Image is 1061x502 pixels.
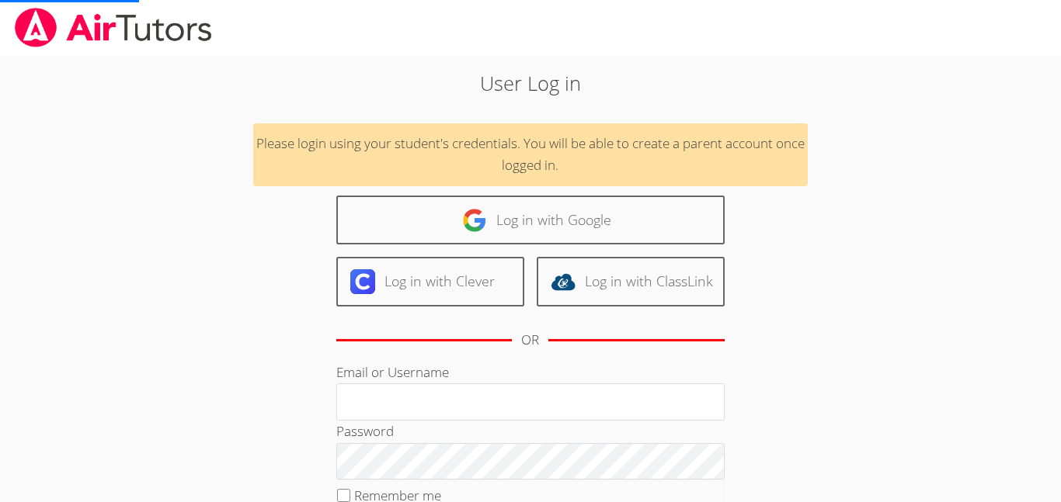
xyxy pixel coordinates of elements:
[336,422,394,440] label: Password
[244,68,817,98] h2: User Log in
[336,257,524,306] a: Log in with Clever
[13,8,214,47] img: airtutors_banner-c4298cdbf04f3fff15de1276eac7730deb9818008684d7c2e4769d2f7ddbe033.png
[350,269,375,294] img: clever-logo-6eab21bc6e7a338710f1a6ff85c0baf02591cd810cc4098c63d3a4b26e2feb20.svg
[521,329,539,351] div: OR
[336,196,725,244] a: Log in with Google
[336,363,449,381] label: Email or Username
[462,208,487,233] img: google-logo-50288ca7cdecda66e5e0955fdab243c47b7ad437acaf1139b6f446037453330a.svg
[253,123,808,187] div: Please login using your student's credentials. You will be able to create a parent account once l...
[551,269,576,294] img: classlink-logo-d6bb404cc1216ec64c9a2012d9dc4662098be43eaf13dc465df04b49fa7ab582.svg
[537,257,725,306] a: Log in with ClassLink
